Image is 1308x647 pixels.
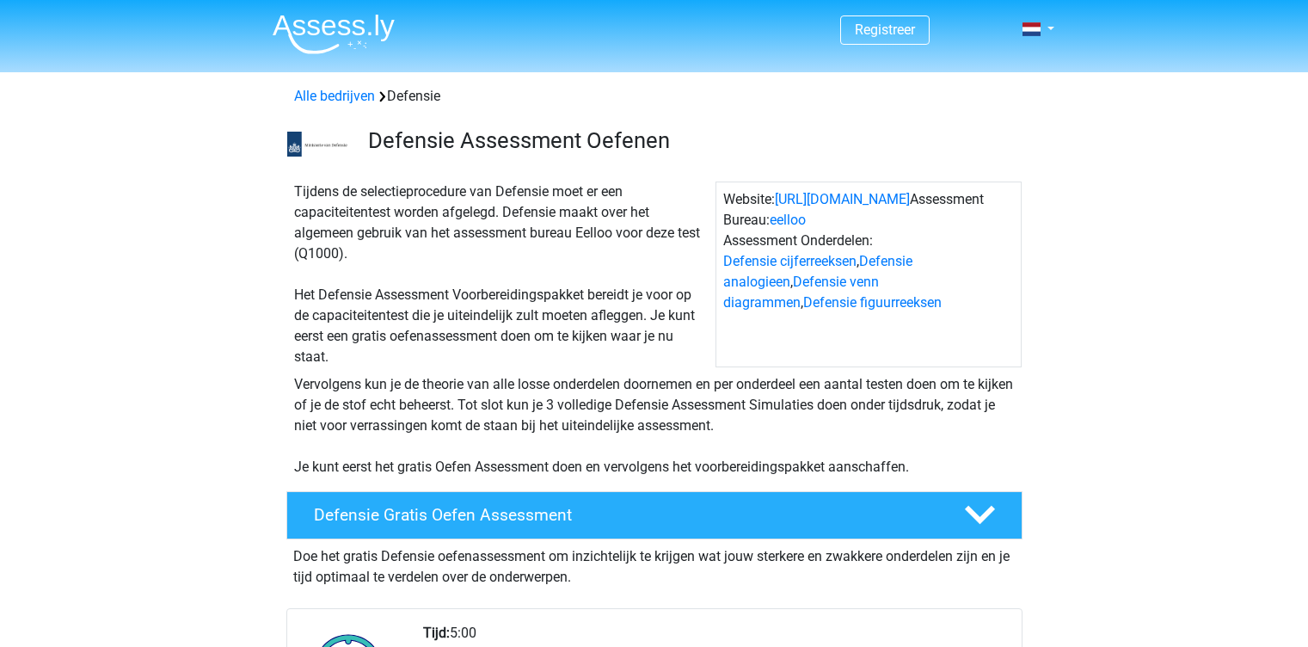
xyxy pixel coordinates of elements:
h4: Defensie Gratis Oefen Assessment [314,505,936,525]
div: Website: Assessment Bureau: Assessment Onderdelen: , , , [715,182,1022,367]
div: Vervolgens kun je de theorie van alle losse onderdelen doornemen en per onderdeel een aantal test... [287,374,1022,478]
img: Assessly [273,14,395,54]
b: Tijd: [423,625,450,641]
a: eelloo [770,212,806,228]
a: [URL][DOMAIN_NAME] [775,191,910,207]
a: Defensie Gratis Oefen Assessment [279,491,1029,539]
a: Alle bedrijven [294,88,375,104]
h3: Defensie Assessment Oefenen [368,127,1009,154]
a: Defensie venn diagrammen [723,274,879,311]
a: Registreer [855,22,915,38]
a: Defensie cijferreeksen [723,253,857,269]
a: Defensie analogieen [723,253,912,290]
div: Defensie [287,86,1022,107]
a: Defensie figuurreeksen [803,294,942,311]
div: Tijdens de selectieprocedure van Defensie moet er een capaciteitentest worden afgelegd. Defensie ... [287,182,715,367]
div: Doe het gratis Defensie oefenassessment om inzichtelijk te krijgen wat jouw sterkere en zwakkere ... [286,539,1022,588]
